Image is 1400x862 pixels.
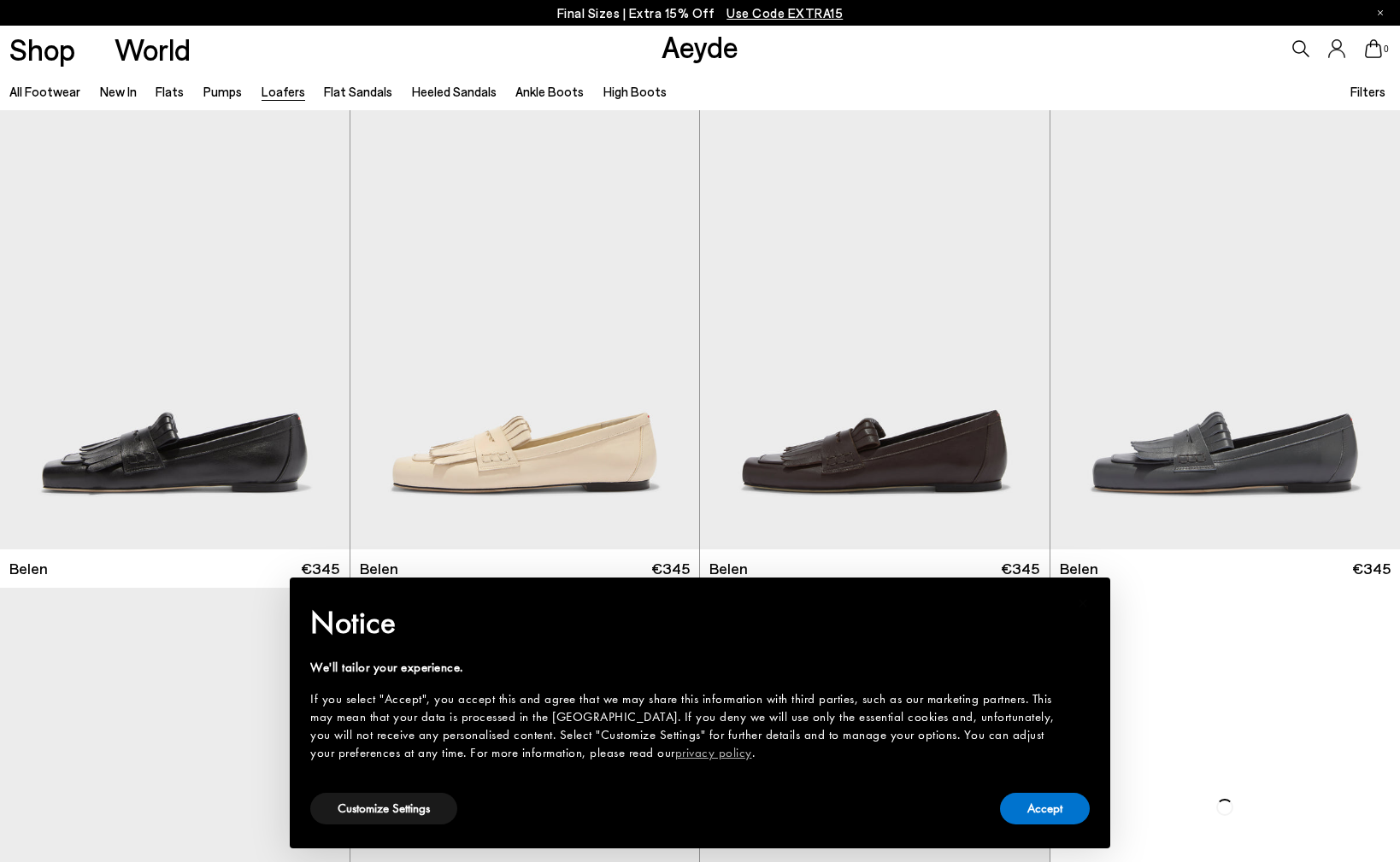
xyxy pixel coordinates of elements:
[726,5,843,21] span: Navigate to /collections/ss25-final-sizes
[350,549,700,588] a: Belen €345
[1350,84,1385,99] span: Filters
[9,84,80,99] a: All Footwear
[1062,583,1103,624] button: Close this notice
[1060,558,1098,579] span: Belen
[310,601,1062,645] h2: Notice
[9,558,48,579] span: Belen
[301,558,339,579] span: €345
[1000,793,1090,824] button: Accept
[700,549,1050,588] a: Belen €345
[412,84,497,99] a: Heeled Sandals
[1078,589,1089,616] span: ×
[603,84,667,99] a: High Boots
[262,84,305,99] a: Loafers
[310,793,457,824] button: Customize Settings
[1001,558,1039,579] span: €345
[360,558,398,579] span: Belen
[100,84,137,99] a: New In
[350,110,700,548] img: Belen Tassel Loafers
[310,659,1062,677] div: We'll tailor your experience.
[1382,44,1391,54] span: 0
[709,558,748,579] span: Belen
[1365,39,1382,58] a: 0
[156,84,184,99] a: Flats
[700,110,1050,548] img: Belen Tassel Loafers
[651,558,690,579] span: €345
[675,744,752,761] a: privacy policy
[115,34,191,64] a: World
[1352,558,1391,579] span: €345
[662,28,738,64] a: Aeyde
[203,84,242,99] a: Pumps
[324,84,392,99] a: Flat Sandals
[515,84,584,99] a: Ankle Boots
[557,3,844,24] p: Final Sizes | Extra 15% Off
[310,690,1062,762] div: If you select "Accept", you accept this and agree that we may share this information with third p...
[9,34,75,64] a: Shop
